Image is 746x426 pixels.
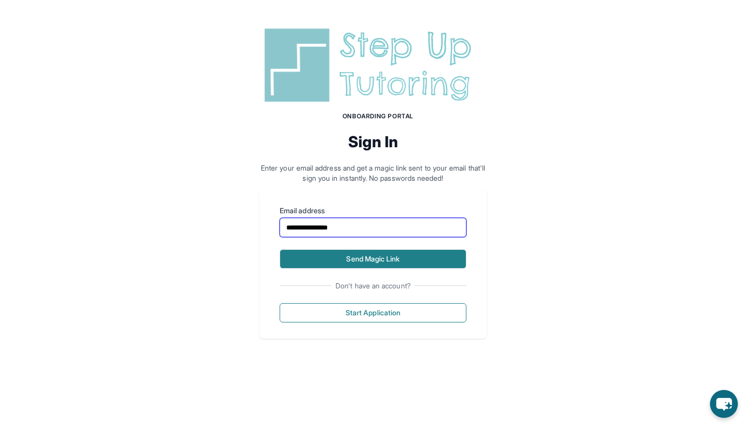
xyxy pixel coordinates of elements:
button: Start Application [280,303,466,322]
button: chat-button [710,390,738,418]
p: Enter your email address and get a magic link sent to your email that'll sign you in instantly. N... [259,163,487,183]
span: Don't have an account? [331,281,415,291]
button: Send Magic Link [280,249,466,269]
img: Step Up Tutoring horizontal logo [259,24,487,106]
h1: Onboarding Portal [269,112,487,120]
h2: Sign In [259,133,487,151]
label: Email address [280,206,466,216]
